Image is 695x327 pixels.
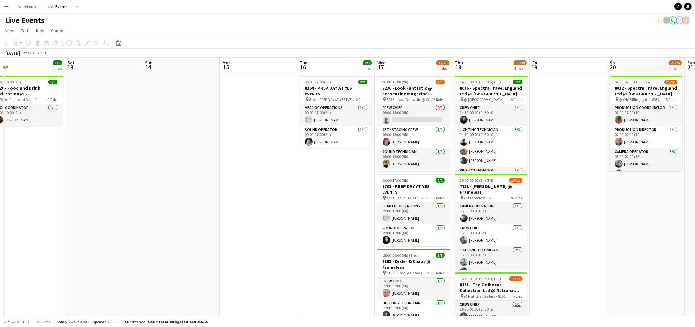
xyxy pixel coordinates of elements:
[21,28,28,34] span: Edit
[5,28,14,34] span: View
[5,16,45,25] h1: Live Events
[3,27,17,35] a: View
[51,28,65,34] span: Comms
[42,0,73,13] button: Live Events
[5,50,20,56] div: [DATE]
[36,319,51,324] span: All jobs
[35,28,44,34] span: Jobs
[40,50,47,55] div: BST
[158,319,208,324] span: Total Budgeted £69 265.00
[10,320,29,324] span: Budgeted
[13,0,42,13] button: Warehouse
[663,16,670,24] app-user-avatar: Production Managers
[32,27,47,35] a: Jobs
[676,16,683,24] app-user-avatar: Technical Department
[669,16,677,24] app-user-avatar: Technical Department
[21,50,38,55] span: Week 37
[3,318,30,325] button: Budgeted
[656,16,664,24] app-user-avatar: Eden Hopkins
[682,16,690,24] app-user-avatar: Alex Gill
[57,319,208,324] div: Salary £69 140.00 + Expenses £125.00 + Subsistence £0.00 =
[48,27,68,35] a: Comms
[18,27,31,35] a: Edit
